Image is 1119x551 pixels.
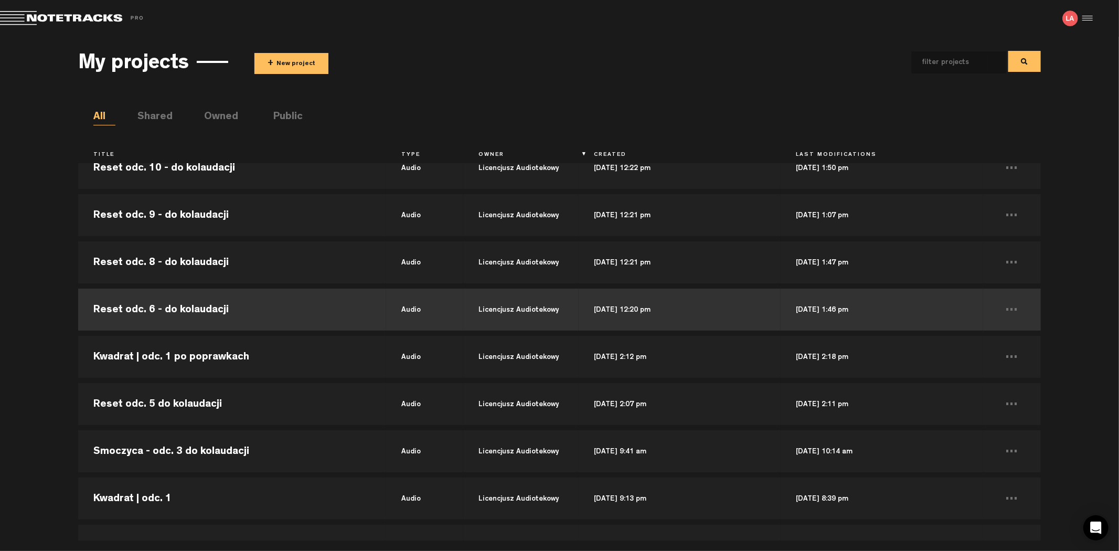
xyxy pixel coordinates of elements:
[463,144,579,192] td: Licencjusz Audiotekowy
[463,475,579,522] td: Licencjusz Audiotekowy
[386,286,463,333] td: audio
[78,428,386,475] td: Smoczyca - odc. 3 do kolaudacji
[781,475,983,522] td: [DATE] 8:39 pm
[78,286,386,333] td: Reset odc. 6 - do kolaudacji
[781,380,983,428] td: [DATE] 2:11 pm
[781,286,983,333] td: [DATE] 1:46 pm
[386,146,463,164] th: Type
[781,333,983,380] td: [DATE] 2:18 pm
[386,239,463,286] td: audio
[463,380,579,428] td: Licencjusz Audiotekowy
[463,239,579,286] td: Licencjusz Audiotekowy
[78,192,386,239] td: Reset odc. 9 - do kolaudacji
[781,239,983,286] td: [DATE] 1:47 pm
[254,53,328,74] button: +New project
[93,110,115,125] li: All
[781,192,983,239] td: [DATE] 1:07 pm
[781,428,983,475] td: [DATE] 10:14 am
[983,144,1041,192] td: ...
[579,146,781,164] th: Created
[983,380,1041,428] td: ...
[579,144,781,192] td: [DATE] 12:22 pm
[386,333,463,380] td: audio
[983,192,1041,239] td: ...
[1083,515,1109,541] div: Open Intercom Messenger
[579,286,781,333] td: [DATE] 12:20 pm
[78,475,386,522] td: Kwadrat | odc. 1
[912,51,989,73] input: filter projects
[78,333,386,380] td: Kwadrat | odc. 1 po poprawkach
[983,286,1041,333] td: ...
[983,333,1041,380] td: ...
[579,380,781,428] td: [DATE] 2:07 pm
[463,428,579,475] td: Licencjusz Audiotekowy
[579,475,781,522] td: [DATE] 9:13 pm
[579,333,781,380] td: [DATE] 2:12 pm
[463,192,579,239] td: Licencjusz Audiotekowy
[204,110,226,125] li: Owned
[983,475,1041,522] td: ...
[273,110,295,125] li: Public
[781,146,983,164] th: Last Modifications
[78,146,386,164] th: Title
[386,192,463,239] td: audio
[579,239,781,286] td: [DATE] 12:21 pm
[137,110,159,125] li: Shared
[386,144,463,192] td: audio
[78,239,386,286] td: Reset odc. 8 - do kolaudacji
[463,286,579,333] td: Licencjusz Audiotekowy
[386,475,463,522] td: audio
[781,144,983,192] td: [DATE] 1:50 pm
[1062,10,1078,26] img: letters
[386,380,463,428] td: audio
[983,239,1041,286] td: ...
[78,144,386,192] td: Reset odc. 10 - do kolaudacji
[386,428,463,475] td: audio
[268,58,273,70] span: +
[463,333,579,380] td: Licencjusz Audiotekowy
[463,146,579,164] th: Owner
[579,192,781,239] td: [DATE] 12:21 pm
[983,428,1041,475] td: ...
[78,380,386,428] td: Reset odc. 5 do kolaudacji
[579,428,781,475] td: [DATE] 9:41 am
[78,53,189,76] h3: My projects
